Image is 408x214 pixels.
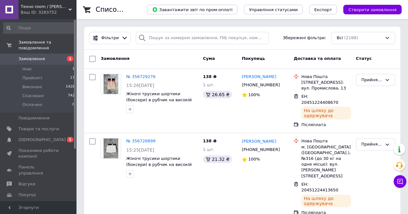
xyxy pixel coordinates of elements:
[126,91,192,108] a: Жіночі трусики шортики (боксери) в рубчик на високій посадці Dyana T183
[101,35,119,41] span: Фільтри
[248,157,260,161] span: 100%
[314,7,332,12] span: Експорт
[203,82,215,87] span: 1 шт.
[18,126,59,132] span: Товари та послуги
[22,84,42,90] span: Виконані
[18,39,76,51] span: Замовлення та повідомлення
[18,192,36,198] span: Покупці
[203,155,232,163] div: 21.32 ₴
[68,93,75,99] span: 742
[301,138,351,144] div: Нова Пошта
[72,102,75,108] span: 0
[104,139,119,158] img: Фото товару
[337,35,343,41] span: Всі
[242,139,276,145] a: [PERSON_NAME]
[70,75,75,81] span: 17
[72,66,75,72] span: 1
[126,139,156,143] a: № 356728899
[18,148,59,159] span: Показники роботи компанії
[18,115,49,121] span: Повідомлення
[101,138,121,159] a: Фото товару
[22,75,42,81] span: Прийняті
[361,141,382,148] div: Прийнято
[301,74,351,80] div: Нова Пошта
[101,56,129,61] span: Замовлення
[67,137,73,142] span: 1
[344,35,358,40] span: (2188)
[126,83,154,88] span: 15:26[DATE]
[301,195,351,207] div: На шляху до одержувача
[126,156,192,173] a: Жіночі трусики шортики (боксери) в рубчик на високій посадці Dyana T183-3
[241,146,281,154] div: [PHONE_NUMBER]
[301,144,351,179] div: м. [GEOGRAPHIC_DATA] ([GEOGRAPHIC_DATA].), №316 (до 30 кг на одне місце): вул. [PERSON_NAME][STRE...
[301,182,338,193] span: ЕН: 20451224413650
[152,7,232,12] span: Завантажити звіт по пром-оплаті
[21,4,69,10] span: Техно room / Brenda Lingerie
[361,77,382,83] div: Прийнято
[18,137,66,143] span: [DEMOGRAPHIC_DATA]
[394,175,406,188] button: Чат з покупцем
[18,56,45,62] span: Замовлення
[249,7,298,12] span: Управління статусами
[22,102,42,108] span: Оплачені
[22,93,44,99] span: Скасовані
[242,56,265,61] span: Покупець
[3,22,75,34] input: Пошук
[203,139,217,143] span: 138 ₴
[244,5,303,14] button: Управління статусами
[203,147,215,152] span: 1 шт.
[301,107,351,119] div: На шляху до одержувача
[294,56,341,61] span: Доставка та оплата
[101,74,121,94] a: Фото товару
[203,56,215,61] span: Cума
[136,32,269,44] input: Пошук за номером замовлення, ПІБ покупця, номером телефону, Email, номером накладної
[309,5,337,14] button: Експорт
[96,6,160,13] h1: Список замовлень
[22,66,32,72] span: Нові
[203,91,232,98] div: 26.65 ₴
[356,56,372,61] span: Статус
[241,81,281,89] div: [PHONE_NUMBER]
[248,92,260,97] span: 100%
[66,84,75,90] span: 1428
[147,5,237,14] button: Завантажити звіт по пром-оплаті
[126,74,156,79] a: № 356729276
[348,7,397,12] span: Створити замовлення
[343,5,402,14] button: Створити замовлення
[337,7,402,12] a: Створити замовлення
[18,181,35,187] span: Відгуки
[21,10,76,15] div: Ваш ID: 3283752
[18,164,59,176] span: Панель управління
[67,56,73,61] span: 1
[301,80,351,91] div: [STREET_ADDRESS]: вул. Промислова, 13
[203,74,217,79] span: 138 ₴
[242,74,276,80] a: [PERSON_NAME]
[301,122,351,128] div: Післяплата
[104,74,119,94] img: Фото товару
[301,94,338,105] span: ЕН: 20451224408670
[126,147,154,153] span: 15:25[DATE]
[283,35,326,41] span: Збережені фільтри:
